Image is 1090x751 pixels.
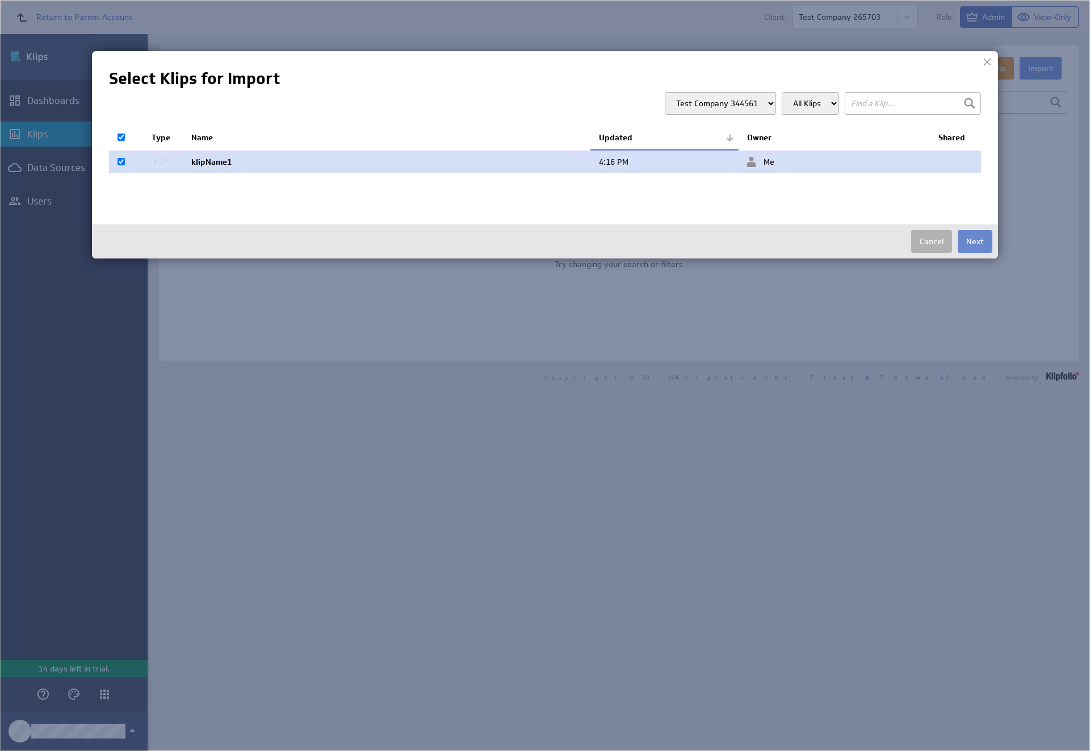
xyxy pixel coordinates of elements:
button: Cancel [911,230,952,253]
th: Type [143,126,183,150]
th: Owner [739,126,930,150]
th: Shared [930,126,981,150]
h1: Select Klips for Import [109,68,981,89]
span: Aug 18, 2025 4:16 PM [599,157,628,167]
button: Next [958,230,992,253]
img: icon-blank.png [152,156,169,165]
span: Me [747,157,774,167]
input: Find a Klip... [845,92,981,115]
th: Name [183,126,590,150]
th: Updated [590,126,738,150]
td: klipName1 [183,150,590,174]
